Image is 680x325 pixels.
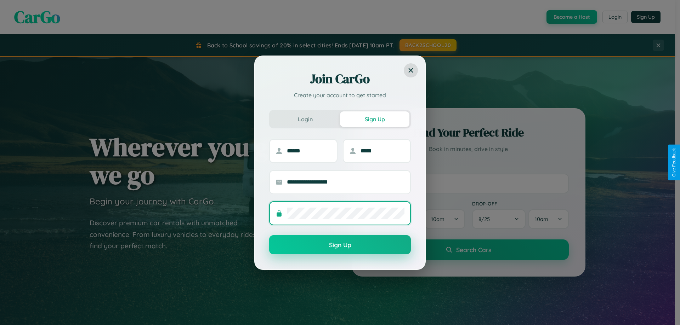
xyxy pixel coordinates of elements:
[269,70,411,87] h2: Join CarGo
[269,235,411,254] button: Sign Up
[340,111,409,127] button: Sign Up
[671,148,676,177] div: Give Feedback
[269,91,411,99] p: Create your account to get started
[271,111,340,127] button: Login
